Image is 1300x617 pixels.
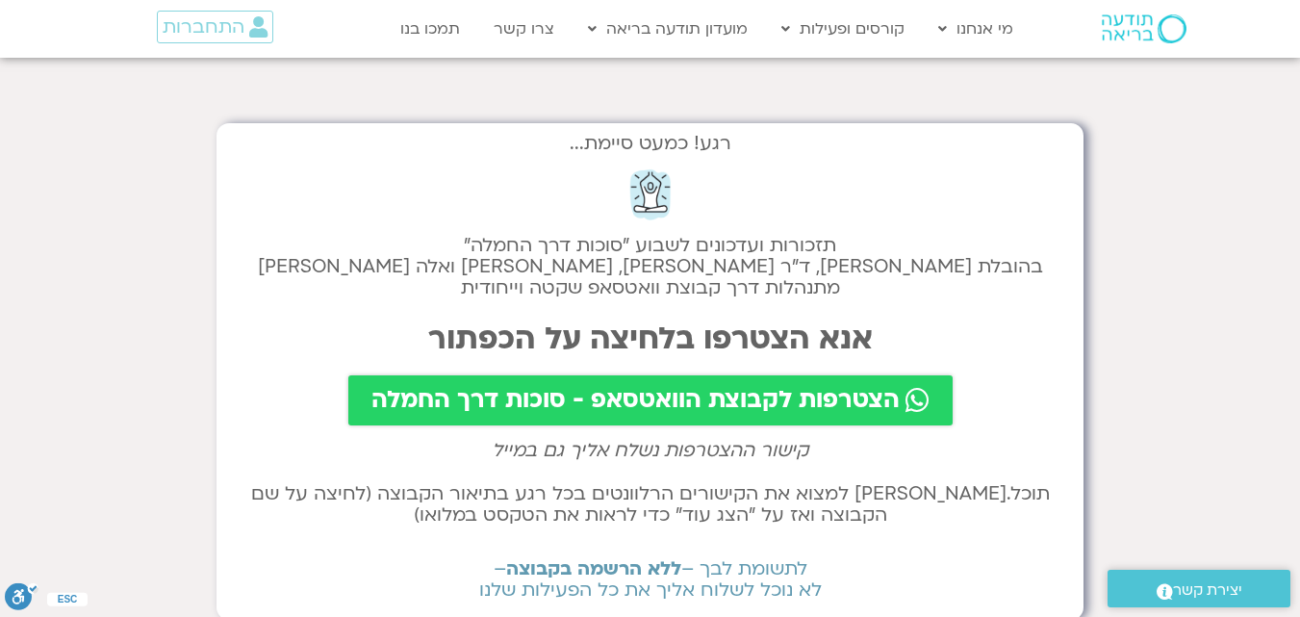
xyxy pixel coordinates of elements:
h2: תזכורות ועדכונים לשבוע "סוכות דרך החמלה" בהובלת [PERSON_NAME], ד״ר [PERSON_NAME], [PERSON_NAME] ו... [236,235,1064,298]
a: מועדון תודעה בריאה [578,11,757,47]
a: מי אנחנו [929,11,1023,47]
h2: אנא הצטרפו בלחיצה על הכפתור [236,321,1064,356]
img: תודעה בריאה [1102,14,1186,43]
h2: לתשומת לבך – – לא נוכל לשלוח אליך את כל הפעילות שלנו [236,558,1064,601]
a: צרו קשר [484,11,564,47]
span: יצירת קשר [1173,578,1242,604]
a: יצירת קשר [1108,570,1290,607]
span: הצטרפות לקבוצת הוואטסאפ - סוכות דרך החמלה [371,387,900,414]
a: קורסים ופעילות [772,11,914,47]
h2: רגע! כמעט סיימת... [236,142,1064,144]
h2: קישור ההצטרפות נשלח אליך גם במייל [236,440,1064,461]
b: ללא הרשמה בקבוצה [506,556,681,581]
h2: תוכל.[PERSON_NAME] למצוא את הקישורים הרלוונטים בכל רגע בתיאור הקבוצה (לחיצה על שם הקבוצה ואז על ״... [236,483,1064,526]
a: תמכו בנו [391,11,470,47]
span: התחברות [163,16,244,38]
a: הצטרפות לקבוצת הוואטסאפ - סוכות דרך החמלה [348,375,953,425]
a: התחברות [157,11,273,43]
